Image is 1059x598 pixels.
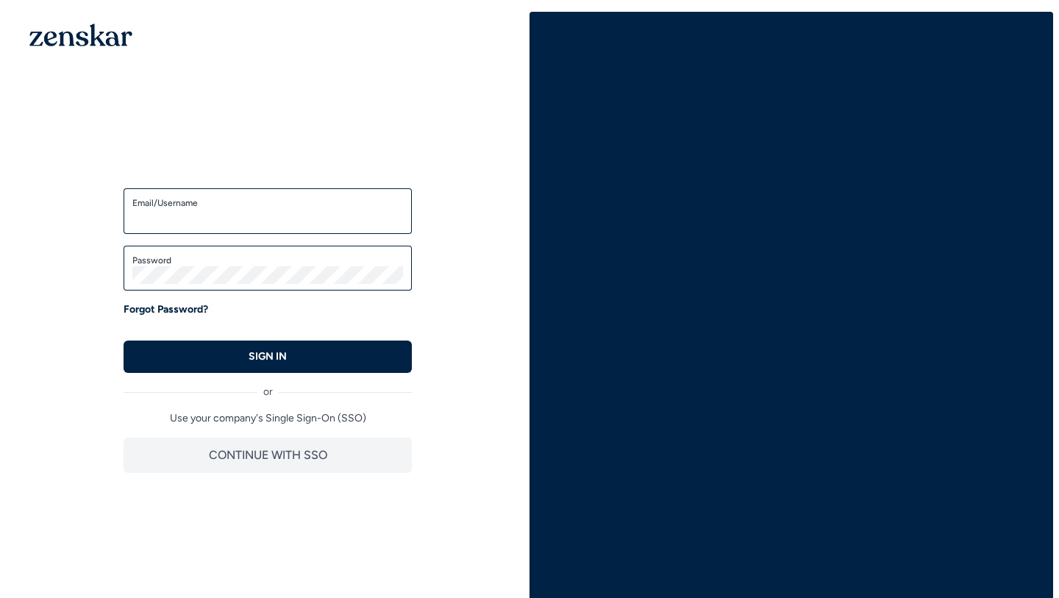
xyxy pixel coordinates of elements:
[124,438,412,473] button: CONTINUE WITH SSO
[29,24,132,46] img: 1OGAJ2xQqyY4LXKgY66KYq0eOWRCkrZdAb3gUhuVAqdWPZE9SRJmCz+oDMSn4zDLXe31Ii730ItAGKgCKgCCgCikA4Av8PJUP...
[249,349,287,364] p: SIGN IN
[124,341,412,373] button: SIGN IN
[132,254,403,266] label: Password
[124,302,208,317] a: Forgot Password?
[124,411,412,426] p: Use your company's Single Sign-On (SSO)
[132,197,403,209] label: Email/Username
[124,373,412,399] div: or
